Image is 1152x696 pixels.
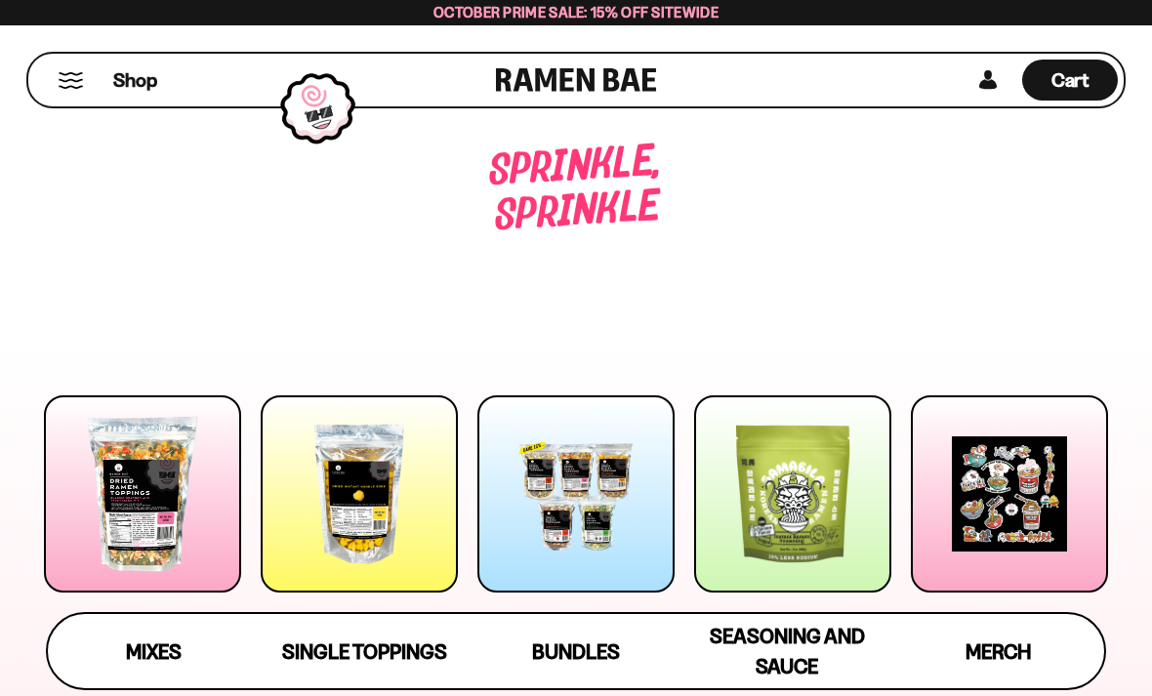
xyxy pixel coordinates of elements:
[1051,68,1090,92] span: Cart
[259,614,470,688] a: Single Toppings
[681,614,892,688] a: Seasoning and Sauce
[710,624,865,678] span: Seasoning and Sauce
[48,614,259,688] a: Mixes
[471,614,681,688] a: Bundles
[126,639,182,664] span: Mixes
[113,67,157,94] span: Shop
[113,60,157,101] a: Shop
[433,3,719,21] span: October Prime Sale: 15% off Sitewide
[966,639,1031,664] span: Merch
[1022,54,1118,106] div: Cart
[893,614,1104,688] a: Merch
[532,639,620,664] span: Bundles
[58,72,84,89] button: Mobile Menu Trigger
[282,639,447,664] span: Single Toppings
